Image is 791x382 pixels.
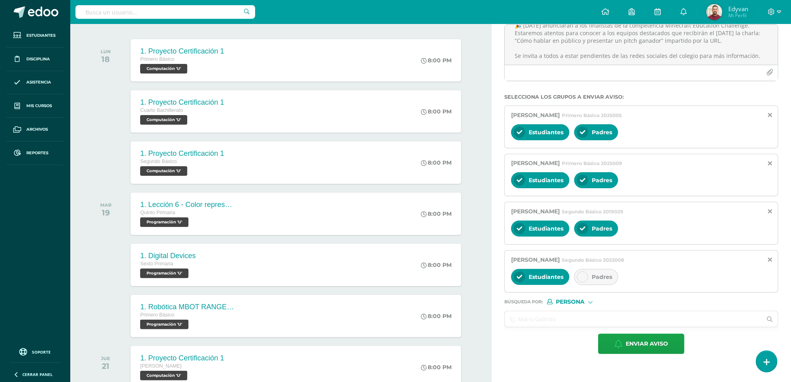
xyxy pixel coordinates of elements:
[511,208,560,215] span: [PERSON_NAME]
[140,320,188,329] span: Programación 'U'
[140,252,196,260] div: 1. Digital Devices
[140,371,187,380] span: Computación 'U'
[26,103,52,109] span: Mis cursos
[728,5,748,13] span: Edyvan
[592,129,612,136] span: Padres
[6,118,64,141] a: Archivos
[529,225,563,232] span: Estudiantes
[140,159,177,164] span: Segundo Básico
[26,126,48,133] span: Archivos
[101,361,110,371] div: 21
[626,334,668,354] span: Enviar aviso
[75,5,255,19] input: Busca un usuario...
[140,56,174,62] span: Primero Básico
[100,202,111,208] div: MAR
[592,225,612,232] span: Padres
[505,311,762,327] input: Ej. Mario Galindo
[140,217,188,227] span: Programación 'U'
[504,94,778,100] label: Selecciona los grupos a enviar aviso :
[547,299,607,304] div: [object Object]
[421,159,452,166] div: 8:00 PM
[421,364,452,371] div: 8:00 PM
[421,210,452,217] div: 8:00 PM
[22,372,53,377] span: Cerrar panel
[562,257,624,263] span: Segundo Básico 2023008
[598,334,684,354] button: Enviar aviso
[32,349,51,355] span: Soporte
[592,273,612,281] span: Padres
[529,177,563,184] span: Estudiantes
[592,177,612,184] span: Padres
[140,47,224,56] div: 1. Proyecto Certificación 1
[140,354,224,362] div: 1. Proyecto Certificación 1
[504,300,543,304] span: Búsqueda por :
[421,57,452,64] div: 8:00 PM
[101,54,111,64] div: 18
[556,300,585,304] span: Persona
[140,303,236,311] div: 1. Robótica MBOT RANGER 1
[562,160,622,166] span: Primero Básico 2025009
[26,56,50,62] span: Disciplina
[421,261,452,269] div: 8:00 PM
[6,94,64,118] a: Mis cursos
[505,25,778,65] textarea: ¡El momento ha llegado! 🎉 [DATE] anunciaran a los finalistas de la competencia Minecraft Educatio...
[6,24,64,48] a: Estudiantes
[140,166,187,176] span: Computación 'U'
[140,269,188,278] span: Programación 'U'
[511,256,560,263] span: [PERSON_NAME]
[421,108,452,115] div: 8:00 PM
[6,141,64,165] a: Reportes
[140,98,224,107] div: 1. Proyecto Certificación 1
[6,71,64,95] a: Asistencia
[26,32,56,39] span: Estudiantes
[511,159,560,167] span: [PERSON_NAME]
[140,210,175,215] span: Quinto Primaria
[140,312,174,318] span: Primero Básico
[140,363,182,369] span: [PERSON_NAME]
[10,346,61,357] a: Soporte
[140,115,187,125] span: Computación 'U'
[421,312,452,320] div: 8:00 PM
[706,4,722,20] img: da03261dcaf1cb13c371f5bf6591c7ff.png
[140,149,224,158] div: 1. Proyecto Certificación 1
[100,208,111,217] div: 19
[101,49,111,54] div: LUN
[6,48,64,71] a: Disciplina
[26,150,48,156] span: Reportes
[140,107,183,113] span: Cuarto Bachillerato
[101,356,110,361] div: JUE
[511,111,560,119] span: [PERSON_NAME]
[562,112,622,118] span: Primero Básico 2025005
[140,64,187,74] span: Computación 'U'
[728,12,748,19] span: Mi Perfil
[562,209,623,215] span: Segundo Básico 2019029
[140,261,173,267] span: Sexto Primaria
[529,273,563,281] span: Estudiantes
[26,79,51,86] span: Asistencia
[140,201,236,209] div: 1. Lección 6 - Color representation
[529,129,563,136] span: Estudiantes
